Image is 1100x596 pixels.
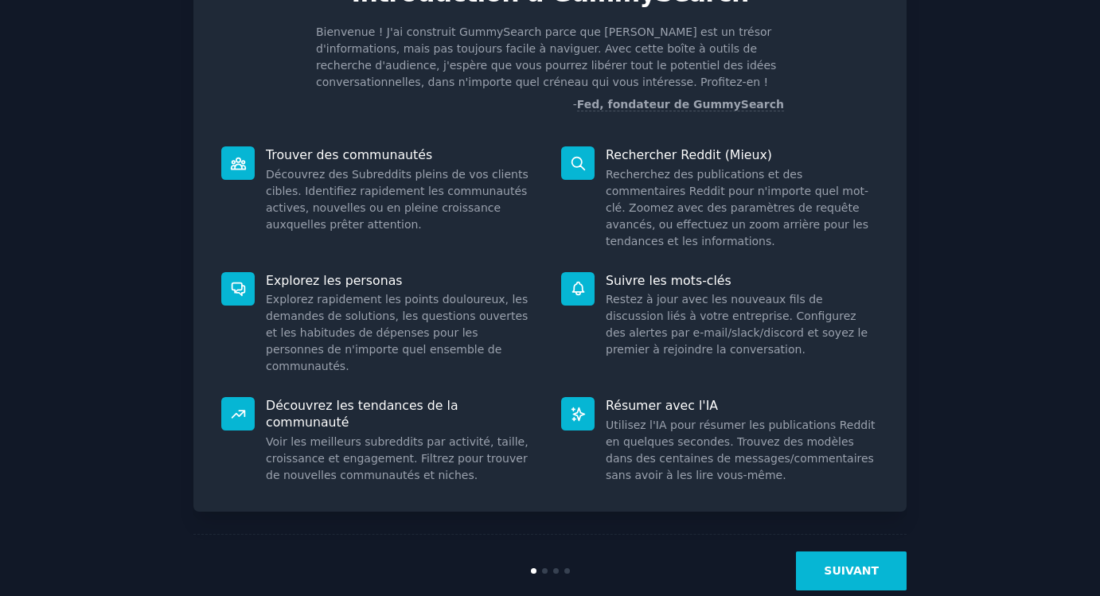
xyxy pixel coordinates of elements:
[266,291,539,375] dd: Explorez rapidement les points douloureux, les demandes de solutions, les questions ouvertes et l...
[606,291,879,358] dd: Restez à jour avec les nouveaux fils de discussion liés à votre entreprise. Configurez des alerte...
[606,417,879,484] dd: Utilisez l'IA pour résumer les publications Reddit en quelques secondes. Trouvez des modèles dans...
[266,146,539,163] p: Trouver des communautés
[606,146,879,163] p: Rechercher Reddit (Mieux)
[606,272,879,289] p: Suivre les mots-clés
[266,272,539,289] p: Explorez les personas
[266,166,539,233] dd: Découvrez des Subreddits pleins de vos clients cibles. Identifiez rapidement les communautés acti...
[316,24,784,91] p: Bienvenue ! J'ai construit GummySearch parce que [PERSON_NAME] est un trésor d'informations, mais...
[606,397,879,414] p: Résumer avec l'IA
[573,96,784,113] div: -
[577,98,784,111] a: Fed, fondateur de GummySearch
[266,397,539,430] p: Découvrez les tendances de la communauté
[796,551,907,590] button: SUIVANT
[266,434,539,484] dd: Voir les meilleurs subreddits par activité, taille, croissance et engagement. Filtrez pour trouve...
[606,166,879,250] dd: Recherchez des publications et des commentaires Reddit pour n'importe quel mot-clé. Zoomez avec d...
